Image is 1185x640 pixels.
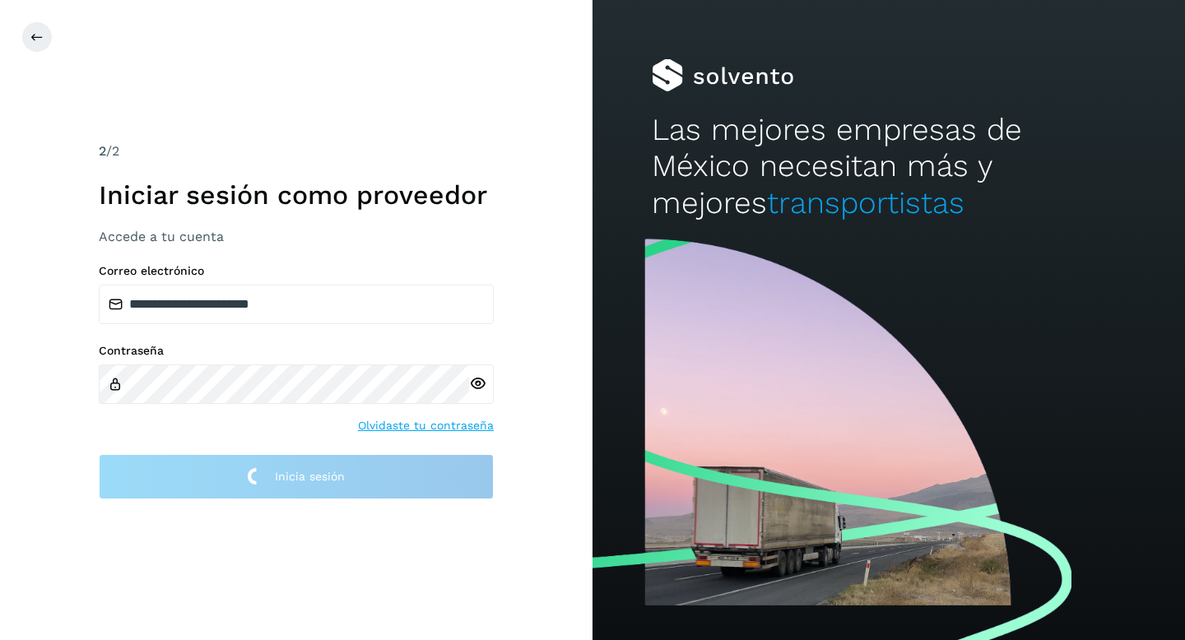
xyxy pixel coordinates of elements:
[99,454,494,499] button: Inicia sesión
[99,143,106,159] span: 2
[652,112,1126,221] h2: Las mejores empresas de México necesitan más y mejores
[99,344,494,358] label: Contraseña
[99,264,494,278] label: Correo electrónico
[99,179,494,211] h1: Iniciar sesión como proveedor
[358,417,494,434] a: Olvidaste tu contraseña
[99,141,494,161] div: /2
[275,471,345,482] span: Inicia sesión
[767,185,964,220] span: transportistas
[99,229,494,244] h3: Accede a tu cuenta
